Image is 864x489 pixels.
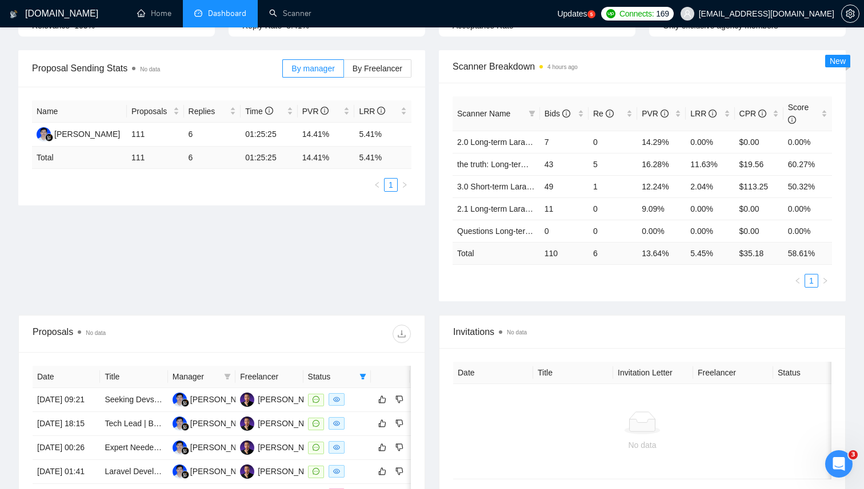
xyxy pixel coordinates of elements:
td: [DATE] 00:26 [33,436,100,460]
div: [PERSON_NAME] [258,441,323,454]
a: Expert Needed for Fully Automated YouTube Channel System [105,443,323,452]
img: EP [240,464,254,479]
span: 169 [656,7,669,20]
span: filter [357,368,369,385]
div: [PERSON_NAME] [54,128,120,140]
span: 3 [849,450,858,459]
a: NM[PERSON_NAME] [173,418,256,427]
img: upwork-logo.png [606,9,615,18]
span: user [683,10,691,18]
span: like [378,419,386,428]
li: Previous Page [370,178,384,192]
span: message [313,468,319,475]
text: 5 [590,12,593,17]
button: like [375,393,389,406]
div: [PERSON_NAME] [190,441,256,454]
span: eye [333,444,340,451]
a: 2.1 Long-term Laravel [457,204,535,213]
button: right [818,274,832,288]
th: Invitation Letter [613,362,693,384]
a: searchScanner [269,9,311,18]
div: [PERSON_NAME] [258,417,323,430]
span: By Freelancer [353,64,402,73]
span: PVR [302,107,329,116]
span: left [374,181,381,188]
a: EP[PERSON_NAME] [240,394,323,403]
th: Date [33,366,100,388]
button: dislike [393,417,406,430]
span: 100% [74,21,95,30]
a: EP[PERSON_NAME] [240,418,323,427]
span: info-circle [661,110,669,118]
span: eye [333,468,340,475]
td: 0.00% [783,131,832,153]
button: dislike [393,440,406,454]
button: dislike [393,393,406,406]
img: gigradar-bm.png [181,423,189,431]
div: [PERSON_NAME] [190,465,256,478]
span: LRR [359,107,385,116]
td: 12.24% [637,175,686,197]
td: 0.00% [783,220,832,242]
span: No data [86,330,106,336]
span: Connects: [619,7,654,20]
a: EP[PERSON_NAME] [240,442,323,451]
td: 13.64 % [637,242,686,264]
span: By manager [291,64,334,73]
a: Seeking Devshop (Vue.js, .NET, Python, DevOps) — Long-Term Collaboration on EU Hours [105,395,429,404]
span: -- [518,21,523,30]
td: [DATE] 09:21 [33,388,100,412]
span: 5.41% [286,21,309,30]
td: Total [32,147,127,169]
td: 0 [540,220,589,242]
li: Previous Page [791,274,805,288]
a: NM[PERSON_NAME] [173,442,256,451]
th: Status [773,362,853,384]
img: NM [173,464,187,479]
a: Questions Long-term vue gigradar [457,227,578,236]
td: Laravel Developer Needed for Existing Website Enhancements [100,460,167,484]
span: dislike [395,467,403,476]
td: 16.28% [637,153,686,175]
td: 110 [540,242,589,264]
td: 0.00% [686,131,734,153]
th: Title [100,366,167,388]
td: 0.00% [686,220,734,242]
span: filter [224,373,231,380]
span: left [794,277,801,284]
td: Total [453,242,540,264]
span: message [313,420,319,427]
span: info-circle [562,110,570,118]
span: right [401,181,408,188]
td: 6 [184,123,241,147]
td: $113.25 [735,175,783,197]
div: [PERSON_NAME] [258,465,323,478]
time: 4 hours ago [547,64,578,70]
th: Date [453,362,533,384]
td: 9.09% [637,197,686,220]
span: No data [507,329,527,336]
span: filter [526,105,538,122]
a: NM[PERSON_NAME] [173,466,256,475]
th: Freelancer [235,366,303,388]
span: CPR [739,109,766,118]
td: 5.45 % [686,242,734,264]
img: NM [173,393,187,407]
button: right [398,178,411,192]
img: NM [173,417,187,431]
span: dislike [395,443,403,452]
span: LRR [690,109,717,118]
td: 5.41 % [354,147,411,169]
td: 0.00% [783,197,832,220]
td: 6 [184,147,241,169]
td: 01:25:25 [241,147,298,169]
button: like [375,417,389,430]
span: Replies [189,105,228,118]
th: Title [533,362,613,384]
a: Laravel Developer Needed for Existing Website Enhancements [105,467,328,476]
span: message [313,396,319,403]
div: No data [462,439,822,451]
button: like [375,440,389,454]
span: Dashboard [208,9,246,18]
td: 5 [589,153,637,175]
